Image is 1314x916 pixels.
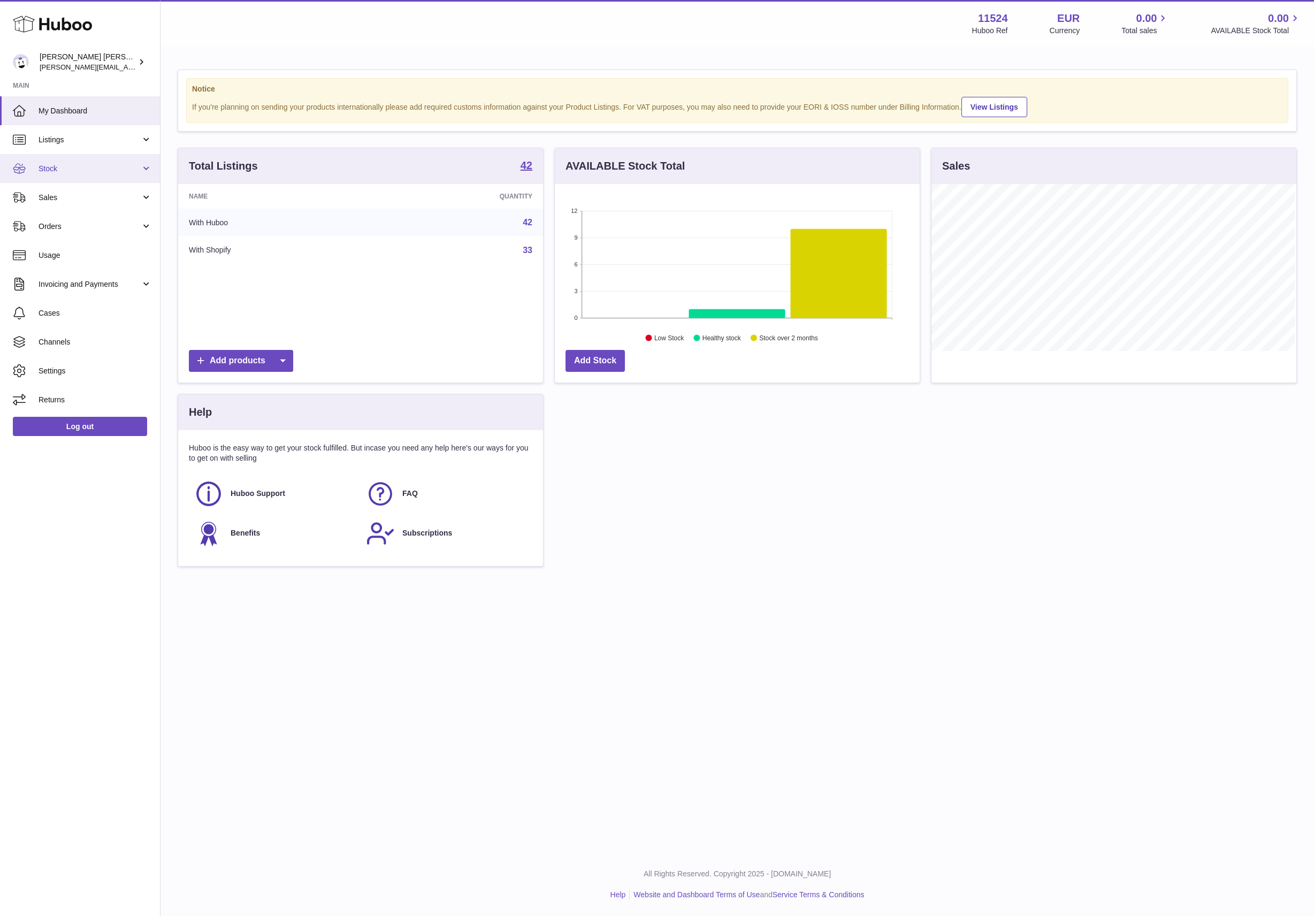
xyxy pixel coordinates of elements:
[633,890,760,899] a: Website and Dashboard Terms of Use
[39,366,152,376] span: Settings
[40,63,215,71] span: [PERSON_NAME][EMAIL_ADDRESS][DOMAIN_NAME]
[39,135,141,145] span: Listings
[192,95,1282,117] div: If you're planning on sending your products internationally please add required customs informati...
[654,334,684,342] text: Low Stock
[1050,26,1080,36] div: Currency
[169,869,1305,879] p: All Rights Reserved. Copyright 2025 - [DOMAIN_NAME]
[630,890,864,900] li: and
[39,193,141,203] span: Sales
[366,479,527,508] a: FAQ
[1211,11,1301,36] a: 0.00 AVAILABLE Stock Total
[231,488,285,499] span: Huboo Support
[375,184,543,209] th: Quantity
[1136,11,1157,26] span: 0.00
[39,279,141,289] span: Invoicing and Payments
[178,236,375,264] td: With Shopify
[574,261,577,268] text: 6
[189,443,532,463] p: Huboo is the easy way to get your stock fulfilled. But incase you need any help here's our ways f...
[1121,11,1169,36] a: 0.00 Total sales
[574,234,577,241] text: 9
[523,246,532,255] a: 33
[759,334,818,342] text: Stock over 2 months
[574,288,577,294] text: 3
[39,395,152,405] span: Returns
[39,222,141,232] span: Orders
[40,52,136,72] div: [PERSON_NAME] [PERSON_NAME]
[39,250,152,261] span: Usage
[961,97,1027,117] a: View Listings
[231,528,260,538] span: Benefits
[39,337,152,347] span: Channels
[1057,11,1080,26] strong: EUR
[574,315,577,321] text: 0
[189,159,258,173] h3: Total Listings
[192,84,1282,94] strong: Notice
[189,350,293,372] a: Add products
[566,350,625,372] a: Add Stock
[610,890,626,899] a: Help
[1121,26,1169,36] span: Total sales
[39,164,141,174] span: Stock
[978,11,1008,26] strong: 11524
[972,26,1008,36] div: Huboo Ref
[194,479,355,508] a: Huboo Support
[566,159,685,173] h3: AVAILABLE Stock Total
[402,528,452,538] span: Subscriptions
[189,405,212,419] h3: Help
[702,334,742,342] text: Healthy stock
[523,218,532,227] a: 42
[521,160,532,173] a: 42
[521,160,532,171] strong: 42
[402,488,418,499] span: FAQ
[39,308,152,318] span: Cases
[13,417,147,436] a: Log out
[39,106,152,116] span: My Dashboard
[13,54,29,70] img: marie@teitv.com
[178,184,375,209] th: Name
[178,209,375,236] td: With Huboo
[1211,26,1301,36] span: AVAILABLE Stock Total
[1268,11,1289,26] span: 0.00
[942,159,970,173] h3: Sales
[773,890,865,899] a: Service Terms & Conditions
[571,208,577,214] text: 12
[194,519,355,548] a: Benefits
[366,519,527,548] a: Subscriptions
